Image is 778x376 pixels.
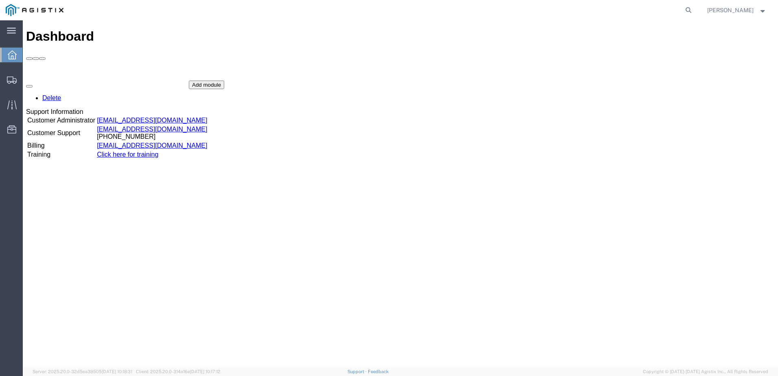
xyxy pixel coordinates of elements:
[707,5,767,15] button: [PERSON_NAME]
[190,369,221,374] span: [DATE] 10:17:12
[136,369,221,374] span: Client: 2025.20.0-314a16e
[74,105,185,120] td: [PHONE_NUMBER]
[166,60,201,69] button: Add module
[33,369,132,374] span: Server: 2025.20.0-32d5ea39505
[74,96,184,103] a: [EMAIL_ADDRESS][DOMAIN_NAME]
[74,105,184,112] a: [EMAIL_ADDRESS][DOMAIN_NAME]
[4,105,73,120] td: Customer Support
[347,369,368,374] a: Support
[74,122,184,129] a: [EMAIL_ADDRESS][DOMAIN_NAME]
[74,131,135,138] a: Click here for training
[102,369,132,374] span: [DATE] 10:18:31
[4,121,73,129] td: Billing
[368,369,389,374] a: Feedback
[707,6,754,15] span: Nathan Seeley
[23,20,778,367] iframe: FS Legacy Container
[643,368,768,375] span: Copyright © [DATE]-[DATE] Agistix Inc., All Rights Reserved
[4,130,73,138] td: Training
[6,4,63,16] img: logo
